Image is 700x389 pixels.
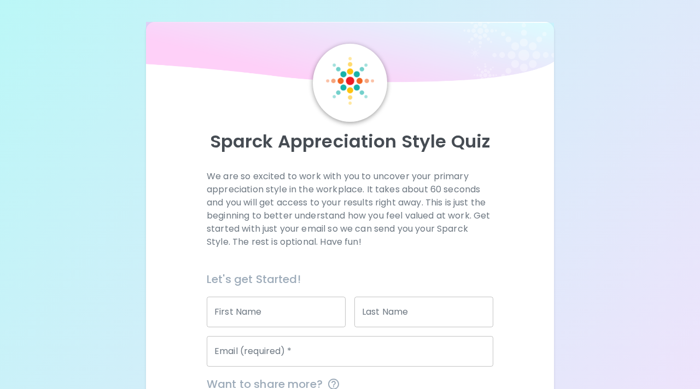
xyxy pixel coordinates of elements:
[326,57,374,105] img: Sparck Logo
[159,131,541,152] p: Sparck Appreciation Style Quiz
[207,270,493,288] h6: Let's get Started!
[207,170,493,249] p: We are so excited to work with you to uncover your primary appreciation style in the workplace. I...
[146,22,555,87] img: wave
